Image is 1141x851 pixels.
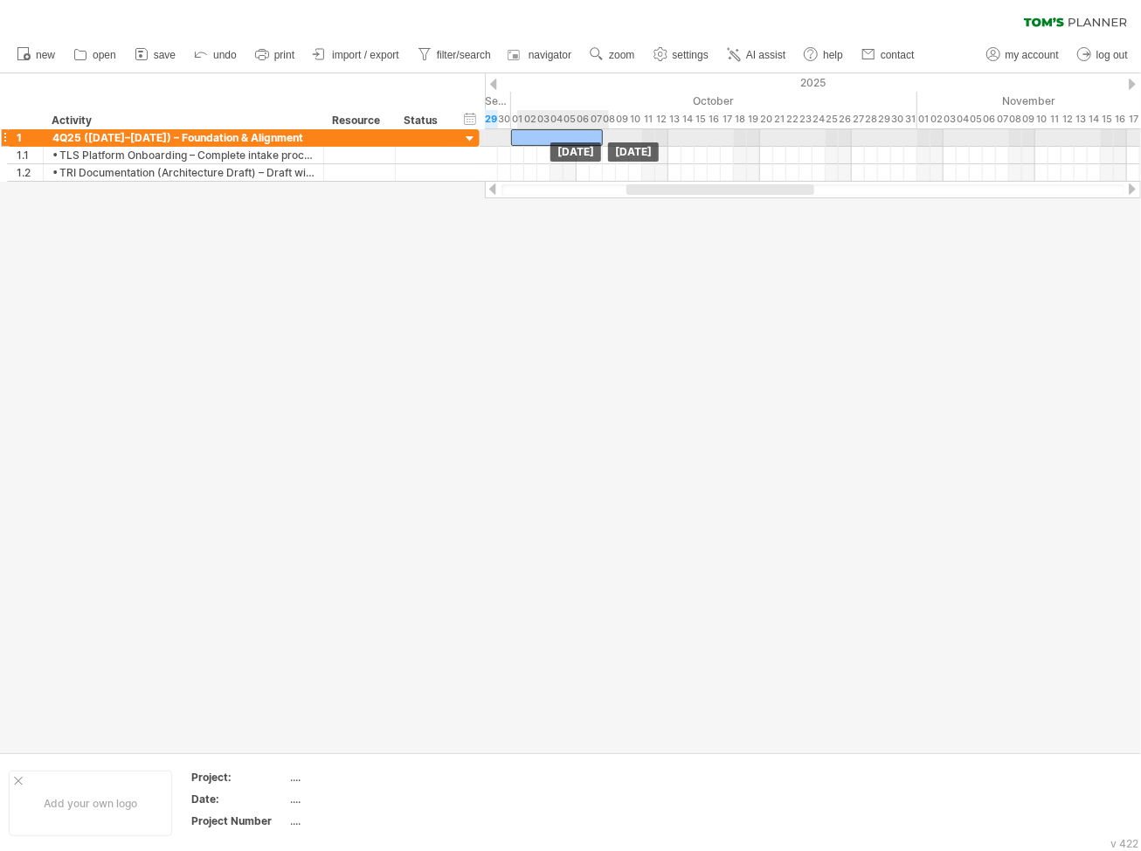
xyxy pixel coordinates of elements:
span: open [93,49,116,61]
div: Sunday, 2 November 2025 [930,110,944,128]
span: save [154,49,176,61]
span: my account [1006,49,1059,61]
div: Sunday, 19 October 2025 [747,110,760,128]
a: settings [649,44,714,66]
span: print [274,49,294,61]
div: Activity [52,112,314,129]
div: Monday, 20 October 2025 [760,110,773,128]
div: Monday, 27 October 2025 [852,110,865,128]
div: Project Number [191,813,287,828]
span: zoom [609,49,634,61]
div: Saturday, 15 November 2025 [1101,110,1114,128]
div: Monday, 29 September 2025 [485,110,498,128]
div: • TLS Platform Onboarding – Complete intake process and resolve GitHub hitch ([DATE]) [52,147,315,163]
div: Date: [191,792,287,806]
a: undo [190,44,242,66]
div: Tuesday, 7 October 2025 [590,110,603,128]
div: Saturday, 11 October 2025 [642,110,655,128]
div: Saturday, 25 October 2025 [826,110,839,128]
span: filter/search [437,49,491,61]
div: Add your own logo [9,771,172,836]
div: v 422 [1110,837,1138,850]
div: Thursday, 16 October 2025 [708,110,721,128]
span: navigator [529,49,571,61]
div: Saturday, 1 November 2025 [917,110,930,128]
div: Friday, 14 November 2025 [1088,110,1101,128]
div: Friday, 7 November 2025 [996,110,1009,128]
a: contact [857,44,920,66]
a: save [130,44,181,66]
div: .... [291,813,438,828]
div: Sunday, 16 November 2025 [1114,110,1127,128]
div: Wednesday, 12 November 2025 [1061,110,1075,128]
div: Tuesday, 28 October 2025 [865,110,878,128]
span: settings [673,49,709,61]
div: Sunday, 9 November 2025 [1022,110,1035,128]
a: AI assist [723,44,791,66]
div: Wednesday, 29 October 2025 [878,110,891,128]
a: filter/search [413,44,496,66]
a: open [69,44,121,66]
div: Tuesday, 4 November 2025 [957,110,970,128]
div: Thursday, 13 November 2025 [1075,110,1088,128]
span: log out [1096,49,1128,61]
div: 1.1 [17,147,43,163]
div: 1.2 [17,164,43,181]
div: Sunday, 12 October 2025 [655,110,668,128]
div: Status [404,112,442,129]
a: zoom [585,44,640,66]
div: Project: [191,770,287,785]
div: Tuesday, 14 October 2025 [681,110,695,128]
a: navigator [505,44,577,66]
a: new [12,44,60,66]
a: my account [982,44,1064,66]
div: Friday, 31 October 2025 [904,110,917,128]
div: October 2025 [511,92,917,110]
a: import / export [308,44,405,66]
a: help [799,44,848,66]
span: help [823,49,843,61]
a: log out [1073,44,1133,66]
span: contact [881,49,915,61]
span: import / export [332,49,399,61]
div: Monday, 10 November 2025 [1035,110,1048,128]
div: Friday, 10 October 2025 [629,110,642,128]
div: Tuesday, 21 October 2025 [773,110,786,128]
div: Thursday, 2 October 2025 [524,110,537,128]
a: print [251,44,300,66]
div: Sunday, 26 October 2025 [839,110,852,128]
div: Thursday, 23 October 2025 [799,110,813,128]
div: Monday, 13 October 2025 [668,110,681,128]
div: .... [291,770,438,785]
div: Friday, 17 October 2025 [721,110,734,128]
div: Thursday, 30 October 2025 [891,110,904,128]
div: Thursday, 6 November 2025 [983,110,996,128]
div: Sunday, 5 October 2025 [564,110,577,128]
div: [DATE] [550,142,601,162]
div: Saturday, 18 October 2025 [734,110,747,128]
div: • TRI Documentation (Architecture Draft) – Draft with [PERSON_NAME] & [PERSON_NAME] ([DATE]) [52,164,315,181]
span: new [36,49,55,61]
div: Friday, 3 October 2025 [537,110,550,128]
div: .... [291,792,438,806]
div: Friday, 24 October 2025 [813,110,826,128]
div: Monday, 3 November 2025 [944,110,957,128]
div: 4Q25 ([DATE]–[DATE]) – Foundation & Alignment [52,129,315,146]
div: 1 [17,129,43,146]
div: Monday, 6 October 2025 [577,110,590,128]
div: Resource [332,112,385,129]
div: Saturday, 8 November 2025 [1009,110,1022,128]
div: Wednesday, 8 October 2025 [603,110,616,128]
div: Wednesday, 22 October 2025 [786,110,799,128]
span: AI assist [746,49,785,61]
div: Thursday, 9 October 2025 [616,110,629,128]
div: Tuesday, 11 November 2025 [1048,110,1061,128]
div: Wednesday, 1 October 2025 [511,110,524,128]
div: Wednesday, 5 November 2025 [970,110,983,128]
div: Wednesday, 15 October 2025 [695,110,708,128]
div: Monday, 17 November 2025 [1127,110,1140,128]
div: [DATE] [608,142,659,162]
div: Tuesday, 30 September 2025 [498,110,511,128]
div: Saturday, 4 October 2025 [550,110,564,128]
span: undo [213,49,237,61]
